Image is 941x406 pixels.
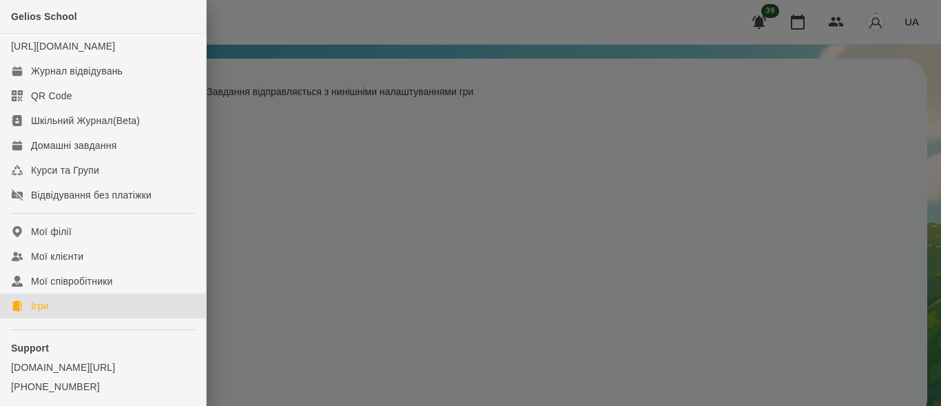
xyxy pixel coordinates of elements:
[11,11,77,22] span: Gelios School
[31,225,72,238] div: Мої філії
[31,299,48,313] div: Ігри
[31,89,72,103] div: QR Code
[31,64,123,78] div: Журнал відвідувань
[31,163,99,177] div: Курси та Групи
[11,41,115,52] a: [URL][DOMAIN_NAME]
[31,114,140,128] div: Шкільний Журнал(Beta)
[31,188,152,202] div: Відвідування без платіжки
[11,341,195,355] p: Support
[31,139,116,152] div: Домашні завдання
[31,274,113,288] div: Мої співробітники
[11,380,195,394] a: [PHONE_NUMBER]
[11,361,195,374] a: [DOMAIN_NAME][URL]
[31,250,83,263] div: Мої клієнти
